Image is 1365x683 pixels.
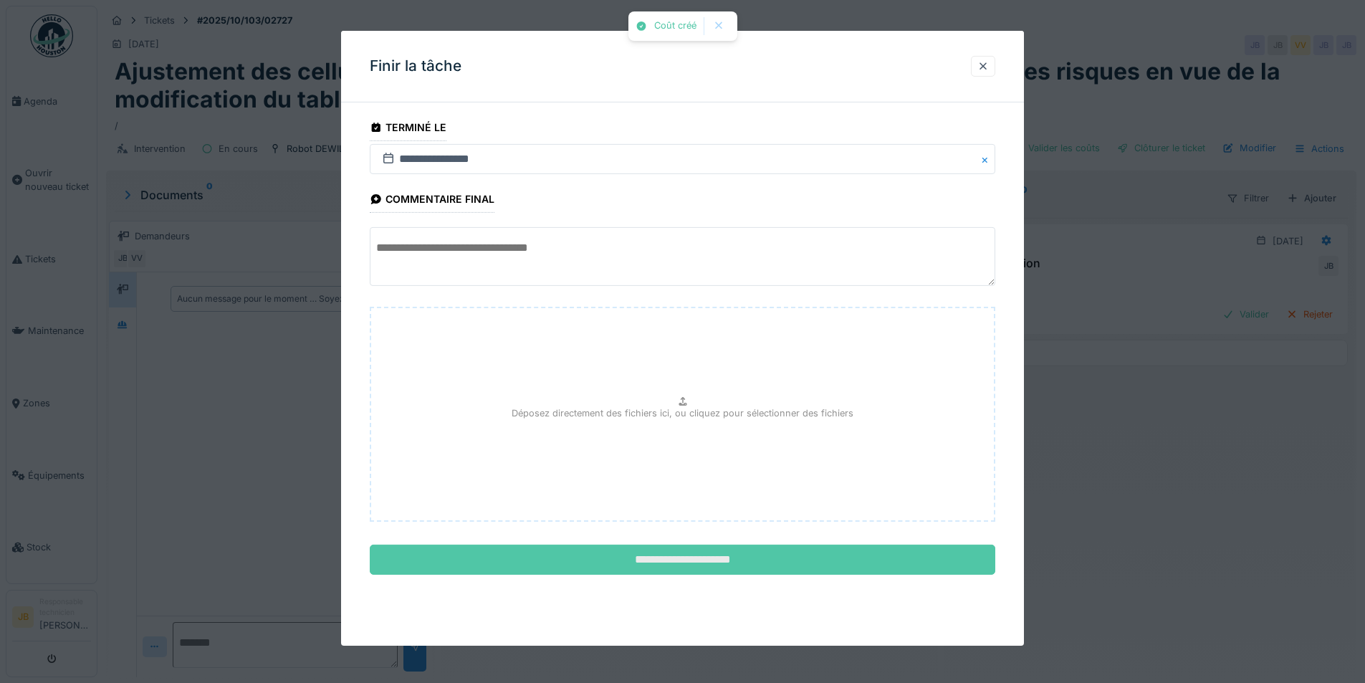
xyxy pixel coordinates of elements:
[370,117,446,141] div: Terminé le
[654,20,696,32] div: Coût créé
[370,57,461,75] h3: Finir la tâche
[370,188,494,213] div: Commentaire final
[980,144,995,174] button: Close
[512,406,853,420] p: Déposez directement des fichiers ici, ou cliquez pour sélectionner des fichiers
